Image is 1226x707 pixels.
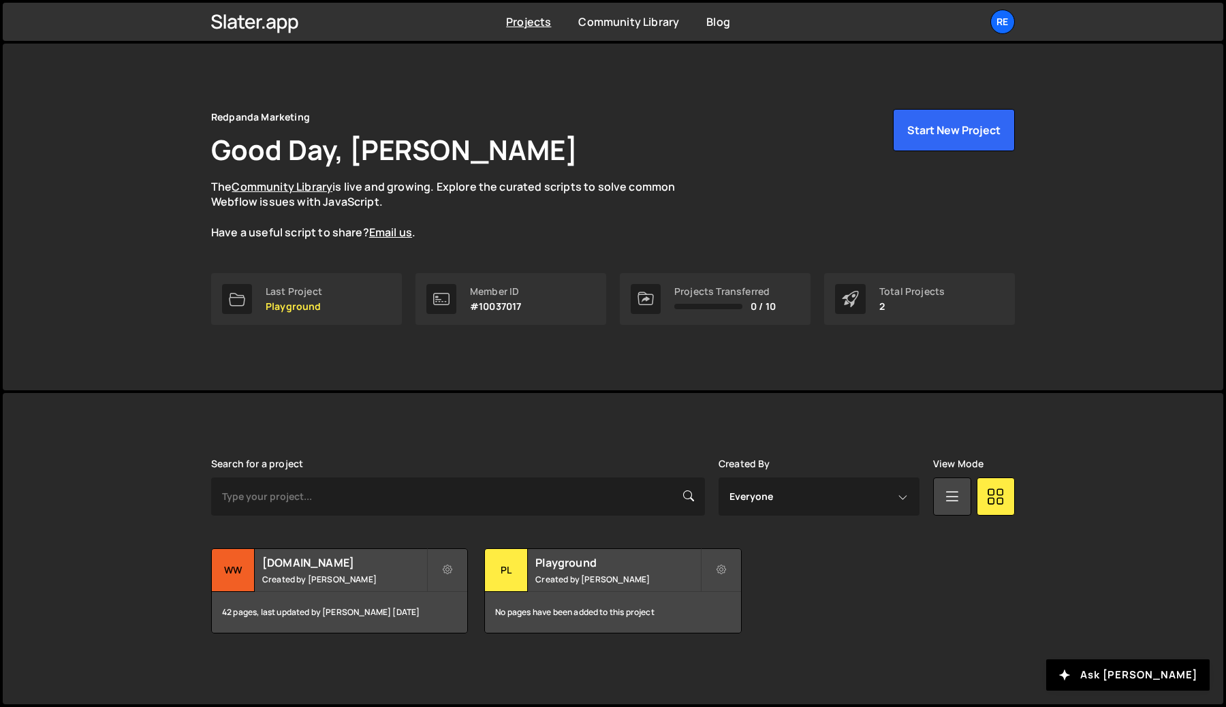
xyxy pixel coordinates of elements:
div: ww [212,549,255,592]
small: Created by [PERSON_NAME] [535,574,700,585]
span: 0 / 10 [751,301,776,312]
p: 2 [879,301,945,312]
label: Search for a project [211,458,303,469]
a: Last Project Playground [211,273,402,325]
a: Email us [369,225,412,240]
a: ww [DOMAIN_NAME] Created by [PERSON_NAME] 42 pages, last updated by [PERSON_NAME] [DATE] [211,548,468,633]
h1: Good Day, [PERSON_NAME] [211,131,578,168]
button: Start New Project [893,109,1015,151]
div: No pages have been added to this project [485,592,740,633]
input: Type your project... [211,477,705,516]
h2: Playground [535,555,700,570]
div: Projects Transferred [674,286,776,297]
label: View Mode [933,458,984,469]
div: Pl [485,549,528,592]
a: Blog [706,14,730,29]
label: Created By [719,458,770,469]
h2: [DOMAIN_NAME] [262,555,426,570]
div: Member ID [470,286,521,297]
div: Total Projects [879,286,945,297]
a: Projects [506,14,551,29]
p: The is live and growing. Explore the curated scripts to solve common Webflow issues with JavaScri... [211,179,702,240]
small: Created by [PERSON_NAME] [262,574,426,585]
a: Community Library [578,14,679,29]
button: Ask [PERSON_NAME] [1046,659,1210,691]
a: Pl Playground Created by [PERSON_NAME] No pages have been added to this project [484,548,741,633]
div: Redpanda Marketing [211,109,310,125]
a: Re [990,10,1015,34]
a: Community Library [232,179,332,194]
p: #10037017 [470,301,521,312]
p: Playground [266,301,322,312]
div: 42 pages, last updated by [PERSON_NAME] [DATE] [212,592,467,633]
div: Last Project [266,286,322,297]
